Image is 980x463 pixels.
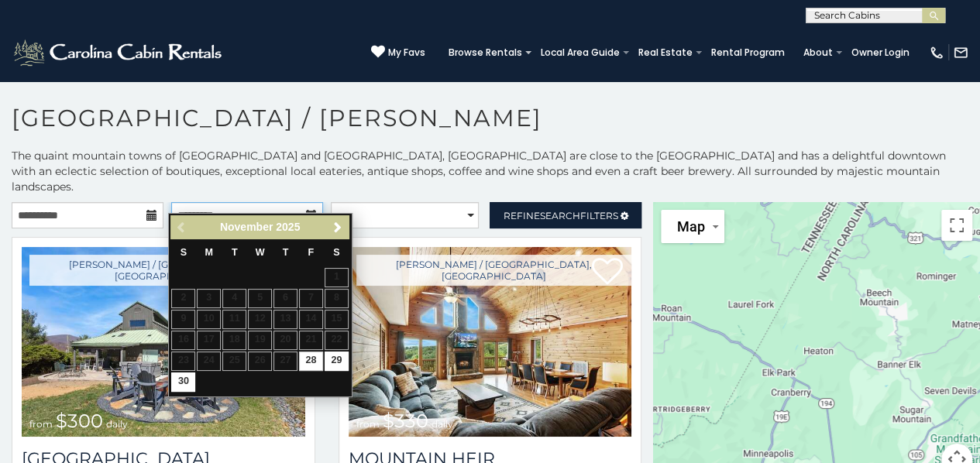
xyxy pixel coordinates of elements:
span: 2025 [276,221,300,233]
span: daily [432,418,453,430]
span: Map [676,218,704,235]
a: About [796,42,841,63]
a: Owner Login [844,42,917,63]
a: Real Estate [631,42,700,63]
a: RefineSearchFilters [490,202,641,228]
span: from [29,418,53,430]
button: Toggle fullscreen view [941,210,972,241]
img: White-1-2.png [12,37,226,68]
img: Bluff View Farm [22,247,305,437]
img: phone-regular-white.png [929,45,944,60]
span: November [220,221,273,233]
a: [PERSON_NAME] / [GEOGRAPHIC_DATA], [GEOGRAPHIC_DATA] [356,255,632,286]
span: $300 [56,410,103,432]
span: Thursday [283,247,289,258]
button: Change map style [661,210,724,243]
a: Local Area Guide [533,42,628,63]
span: My Favs [388,46,425,60]
span: Monday [205,247,214,258]
a: Browse Rentals [441,42,530,63]
a: My Favs [371,45,425,60]
span: Wednesday [256,247,265,258]
span: Friday [308,247,315,258]
img: Mountain Heir [349,247,632,437]
a: [PERSON_NAME] / [GEOGRAPHIC_DATA], [GEOGRAPHIC_DATA] [29,255,305,286]
span: Sunday [181,247,187,258]
span: Tuesday [232,247,238,258]
a: Bluff View Farm from $300 daily [22,247,305,437]
a: Rental Program [703,42,793,63]
a: 29 [325,352,349,371]
a: 28 [299,352,323,371]
a: 30 [171,372,195,392]
span: Refine Filters [504,210,618,221]
span: Search [540,210,580,221]
a: Mountain Heir from $330 daily [349,247,632,437]
span: from [356,418,380,430]
img: mail-regular-white.png [953,45,968,60]
span: daily [106,418,128,430]
span: Saturday [333,247,339,258]
a: Next [328,218,348,237]
span: $330 [383,410,428,432]
span: Next [332,221,344,234]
